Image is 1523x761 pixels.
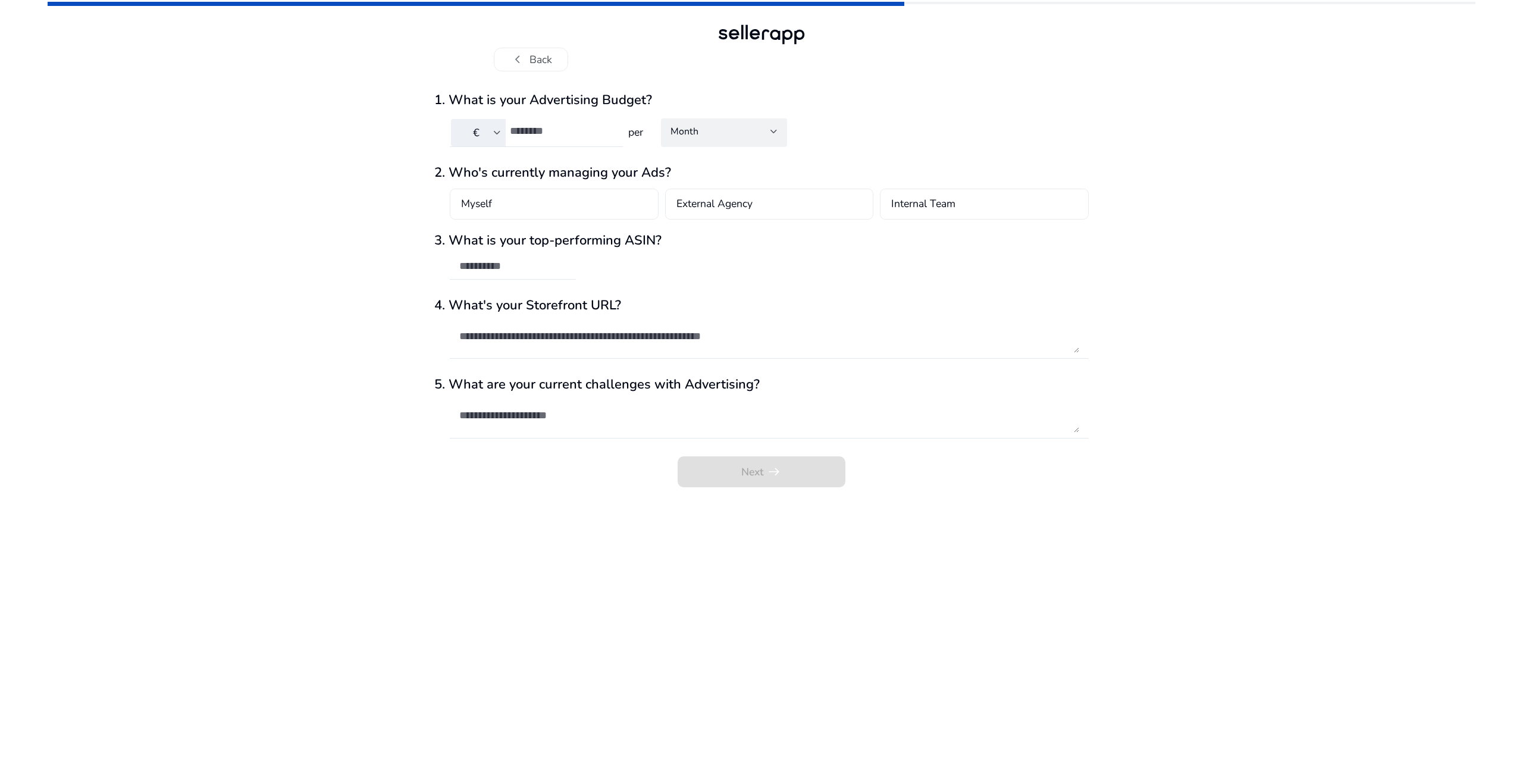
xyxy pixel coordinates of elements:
[434,297,1089,313] h3: 4. What's your Storefront URL?
[434,377,1089,392] h3: 5. What are your current challenges with Advertising?
[434,165,1089,180] h3: 2. Who's currently managing your Ads?
[461,197,492,211] h4: Myself
[623,126,645,139] h4: per
[891,197,955,211] h4: Internal Team
[510,52,525,67] span: chevron_left
[670,125,698,138] span: Month
[676,197,753,211] h4: External Agency
[494,48,568,71] button: chevron_leftBack
[434,92,1089,108] h3: 1. What is your Advertising Budget?
[473,126,480,140] span: €
[434,233,1089,248] h3: 3. What is your top-performing ASIN?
